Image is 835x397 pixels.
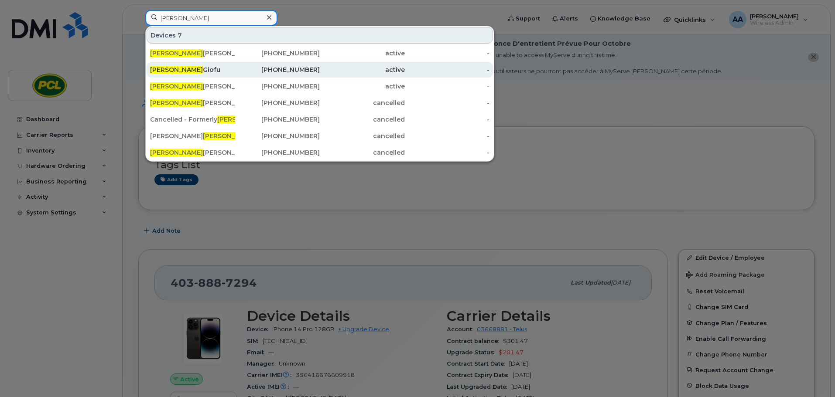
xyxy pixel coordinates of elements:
[150,49,235,58] div: [PERSON_NAME]
[235,132,320,140] div: [PHONE_NUMBER]
[203,132,256,140] span: [PERSON_NAME]
[405,98,490,107] div: -
[150,149,203,156] span: [PERSON_NAME]
[150,66,203,74] span: [PERSON_NAME]
[235,115,320,124] div: [PHONE_NUMBER]
[150,65,235,74] div: Giofu
[320,49,405,58] div: active
[150,115,235,124] div: Cancelled - Formerly [PERSON_NAME]
[405,65,490,74] div: -
[147,95,493,111] a: [PERSON_NAME][PERSON_NAME][PHONE_NUMBER]cancelled-
[147,145,493,160] a: [PERSON_NAME][PERSON_NAME]/4038281465[PHONE_NUMBER]cancelled-
[320,148,405,157] div: cancelled
[405,115,490,124] div: -
[150,148,235,157] div: [PERSON_NAME]/4038281465
[235,82,320,91] div: [PHONE_NUMBER]
[217,115,270,123] span: [PERSON_NAME]
[320,82,405,91] div: active
[235,65,320,74] div: [PHONE_NUMBER]
[320,65,405,74] div: active
[405,148,490,157] div: -
[405,82,490,91] div: -
[235,148,320,157] div: [PHONE_NUMBER]
[235,49,320,58] div: [PHONE_NUMBER]
[320,115,405,124] div: cancelled
[320,98,405,107] div: cancelled
[147,27,493,44] div: Devices
[150,98,235,107] div: [PERSON_NAME]
[405,132,490,140] div: -
[147,112,493,127] a: Cancelled - Formerly[PERSON_NAME][PERSON_NAME][PHONE_NUMBER]cancelled-
[235,98,320,107] div: [PHONE_NUMBER]
[320,132,405,140] div: cancelled
[405,49,490,58] div: -
[147,62,493,78] a: [PERSON_NAME]Giofu[PHONE_NUMBER]active-
[150,99,203,107] span: [PERSON_NAME]
[150,82,235,91] div: [PERSON_NAME]
[147,78,493,94] a: [PERSON_NAME][PERSON_NAME][PHONE_NUMBER]active-
[150,132,235,140] div: [PERSON_NAME]
[150,49,203,57] span: [PERSON_NAME]
[150,82,203,90] span: [PERSON_NAME]
[178,31,182,40] span: 7
[147,128,493,144] a: [PERSON_NAME][PERSON_NAME][PHONE_NUMBER]cancelled-
[147,45,493,61] a: [PERSON_NAME][PERSON_NAME][PHONE_NUMBER]active-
